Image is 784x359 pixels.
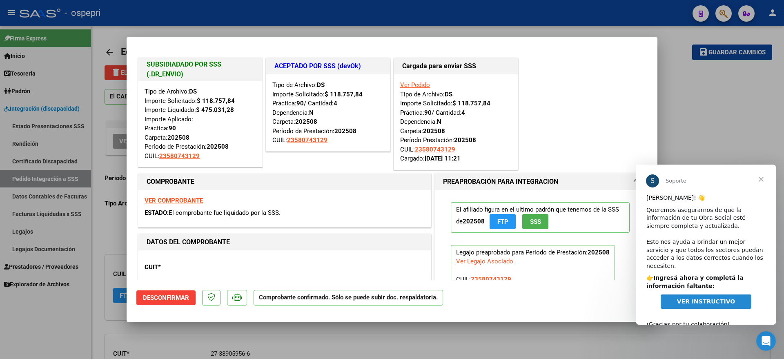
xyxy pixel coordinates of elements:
strong: 202508 [295,118,317,125]
div: PREAPROBACIÓN PARA INTEGRACION [435,190,646,342]
span: Desconfirmar [143,294,189,301]
iframe: Intercom live chat mensaje [636,165,776,325]
span: ESTADO: [145,209,169,216]
strong: 202508 [167,134,189,141]
strong: 4 [334,100,337,107]
div: Tipo de Archivo: Importe Solicitado: Importe Liquidado: Importe Aplicado: Práctica: Carpeta: Perí... [145,87,256,161]
p: Legajo preaprobado para Período de Prestación: [451,245,615,323]
h1: Cargada para enviar SSS [402,61,510,71]
span: SSS [530,218,541,225]
span: El comprobante fue liquidado por la SSS. [169,209,281,216]
strong: 202508 [454,136,476,144]
button: Desconfirmar [136,290,196,305]
span: 23580743129 [287,136,327,144]
a: Ver Pedido [400,81,430,89]
strong: $ 475.031,28 [196,106,234,114]
span: 23580743129 [415,146,455,153]
p: Comprobante confirmado. Sólo se puede subir doc. respaldatoria. [254,290,443,306]
strong: [DATE] 11:21 [425,155,461,162]
iframe: Intercom live chat [756,331,776,351]
strong: DS [445,91,452,98]
div: Ver Legajo Asociado [456,257,513,266]
strong: 202508 [334,127,356,135]
button: SSS [522,214,548,229]
strong: 4 [461,109,465,116]
h1: ACEPTADO POR SSS (devOk) [274,61,382,71]
p: El afiliado figura en el ultimo padrón que tenemos de la SSS de [451,202,630,233]
a: VER COMPROBANTE [145,197,203,204]
strong: $ 118.757,84 [197,97,235,105]
strong: $ 118.757,84 [452,100,490,107]
span: 23580743129 [471,276,511,283]
span: FTP [497,218,508,225]
strong: COMPROBANTE [147,178,194,185]
span: 23580743129 [159,152,200,160]
strong: DS [189,88,197,95]
strong: N [437,118,441,125]
p: CUIT [145,263,229,272]
h1: PREAPROBACIÓN PARA INTEGRACION [443,177,558,187]
button: FTP [490,214,516,229]
strong: 202508 [423,127,445,135]
strong: N [309,109,314,116]
strong: 90 [169,125,176,132]
strong: 90 [296,100,304,107]
div: ¡Gracias por tu colaboración! ​ [10,148,129,172]
strong: 202508 [463,218,485,225]
strong: 202508 [207,143,229,150]
strong: DS [317,81,325,89]
div: Tipo de Archivo: Importe Solicitado: Práctica: / Cantidad: Dependencia: Carpeta: Período de Prest... [272,80,384,145]
strong: 202508 [588,249,610,256]
strong: $ 118.757,84 [325,91,363,98]
span: CUIL: Nombre y Apellido: Período Desde: Período Hasta: Admite Dependencia: [456,276,604,319]
mat-expansion-panel-header: PREAPROBACIÓN PARA INTEGRACION [435,174,646,190]
strong: DATOS DEL COMPROBANTE [147,238,230,246]
strong: 90 [424,109,432,116]
div: Tipo de Archivo: Importe Solicitado: Práctica: / Cantidad: Dependencia: Carpeta: Período Prestaci... [400,80,512,163]
h1: SUBSIDIADADO POR SSS (.DR_ENVIO) [147,60,254,79]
